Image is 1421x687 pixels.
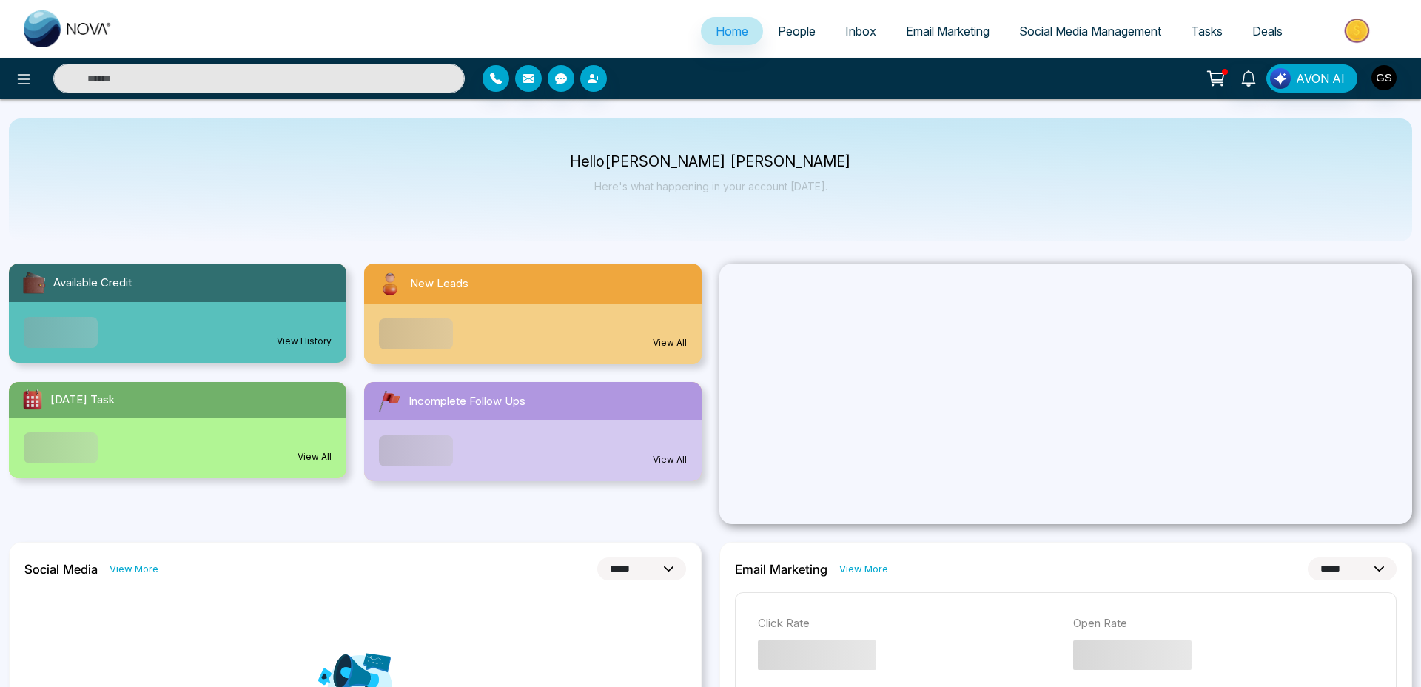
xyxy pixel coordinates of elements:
[1305,14,1412,47] img: Market-place.gif
[277,335,332,348] a: View History
[53,275,132,292] span: Available Credit
[763,17,830,45] a: People
[50,392,115,409] span: [DATE] Task
[410,275,468,292] span: New Leads
[735,562,827,577] h2: Email Marketing
[21,269,47,296] img: availableCredit.svg
[355,264,710,364] a: New LeadsView All
[1266,64,1357,93] button: AVON AI
[839,562,888,576] a: View More
[891,17,1004,45] a: Email Marketing
[1191,24,1223,38] span: Tasks
[409,393,525,410] span: Incomplete Follow Ups
[701,17,763,45] a: Home
[653,453,687,466] a: View All
[1252,24,1283,38] span: Deals
[355,382,710,481] a: Incomplete Follow UpsView All
[24,562,98,577] h2: Social Media
[830,17,891,45] a: Inbox
[1073,615,1374,632] p: Open Rate
[716,24,748,38] span: Home
[1237,17,1297,45] a: Deals
[570,155,851,168] p: Hello [PERSON_NAME] [PERSON_NAME]
[845,24,876,38] span: Inbox
[110,562,158,576] a: View More
[298,450,332,463] a: View All
[570,180,851,192] p: Here's what happening in your account [DATE].
[1296,70,1345,87] span: AVON AI
[1176,17,1237,45] a: Tasks
[906,24,990,38] span: Email Marketing
[758,615,1058,632] p: Click Rate
[376,269,404,298] img: newLeads.svg
[1004,17,1176,45] a: Social Media Management
[24,10,112,47] img: Nova CRM Logo
[1270,68,1291,89] img: Lead Flow
[778,24,816,38] span: People
[1019,24,1161,38] span: Social Media Management
[653,336,687,349] a: View All
[376,388,403,415] img: followUps.svg
[21,388,44,412] img: todayTask.svg
[1371,65,1397,90] img: User Avatar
